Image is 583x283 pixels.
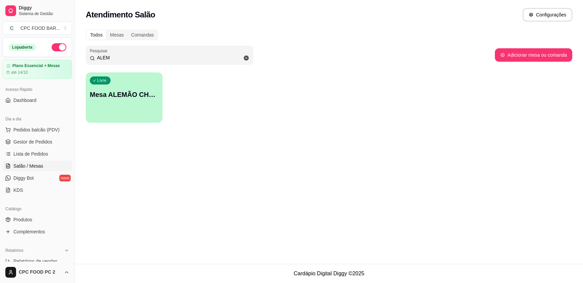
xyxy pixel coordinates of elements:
h2: Atendimento Salão [86,9,155,20]
label: Pesquisar [90,48,110,54]
input: Pesquisar [95,54,249,61]
span: KDS [13,187,23,193]
button: Alterar Status [52,43,66,51]
button: Pedidos balcão (PDV) [3,124,72,135]
a: Salão / Mesas [3,161,72,171]
button: Adicionar mesa ou comanda [495,48,572,62]
span: Pedidos balcão (PDV) [13,126,60,133]
div: Acesso Rápido [3,84,72,95]
a: Complementos [3,226,72,237]
span: Sistema de Gestão [19,11,69,16]
a: Plano Essencial + Mesasaté 14/10 [3,60,72,79]
div: Catálogo [3,204,72,214]
div: Comandas [128,30,158,40]
p: Livre [97,78,107,83]
span: Diggy [19,5,69,11]
div: Dia a dia [3,114,72,124]
a: Dashboard [3,95,72,106]
span: Diggy Bot [13,175,34,181]
a: Diggy Botnovo [3,173,72,183]
a: DiggySistema de Gestão [3,3,72,19]
article: até 14/10 [11,70,28,75]
button: Select a team [3,21,72,35]
button: Configurações [523,8,572,21]
span: Salão / Mesas [13,163,43,169]
a: Produtos [3,214,72,225]
span: CPC FOOD PC 2 [19,269,61,275]
span: Produtos [13,216,32,223]
div: Loja aberta [8,44,36,51]
article: Plano Essencial + Mesas [12,63,60,68]
button: CPC FOOD PC 2 [3,264,72,280]
span: Complementos [13,228,45,235]
span: Dashboard [13,97,37,104]
footer: Cardápio Digital Diggy © 2025 [75,264,583,283]
a: Gestor de Pedidos [3,136,72,147]
button: LivreMesa ALEMÃO CHURRASCO [86,72,163,123]
div: CPC FOOD BAR ... [20,25,60,32]
span: Lista de Pedidos [13,151,48,157]
span: Gestor de Pedidos [13,138,52,145]
span: C [8,25,15,32]
div: Todos [86,30,106,40]
p: Mesa ALEMÃO CHURRASCO [90,90,158,99]
a: KDS [3,185,72,195]
a: Relatórios de vendas [3,256,72,267]
span: Relatórios de vendas [13,258,58,265]
a: Lista de Pedidos [3,149,72,159]
span: Relatórios [5,248,23,253]
div: Mesas [106,30,127,40]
